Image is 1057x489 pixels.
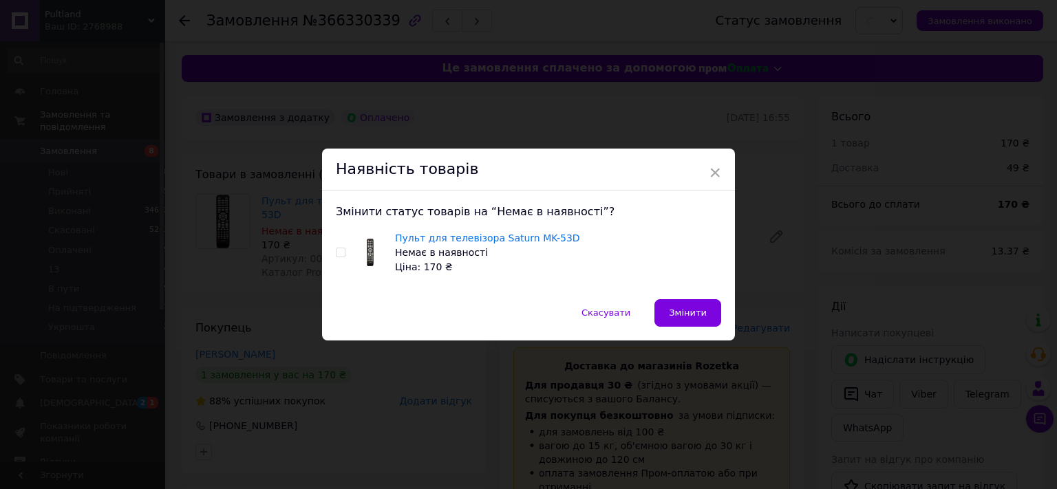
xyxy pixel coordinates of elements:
[395,260,580,274] div: Ціна: 170 ₴
[654,299,721,327] button: Змінити
[669,307,707,318] span: Змінити
[395,246,580,260] div: Немає в наявності
[322,149,735,191] div: Наявність товарів
[709,161,721,184] span: ×
[336,204,721,219] div: Змінити статус товарів на “Немає в наявності”?
[395,232,580,243] a: Пульт для телевізора Saturn MK-53D
[567,299,645,327] button: Скасувати
[581,307,630,318] span: Скасувати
